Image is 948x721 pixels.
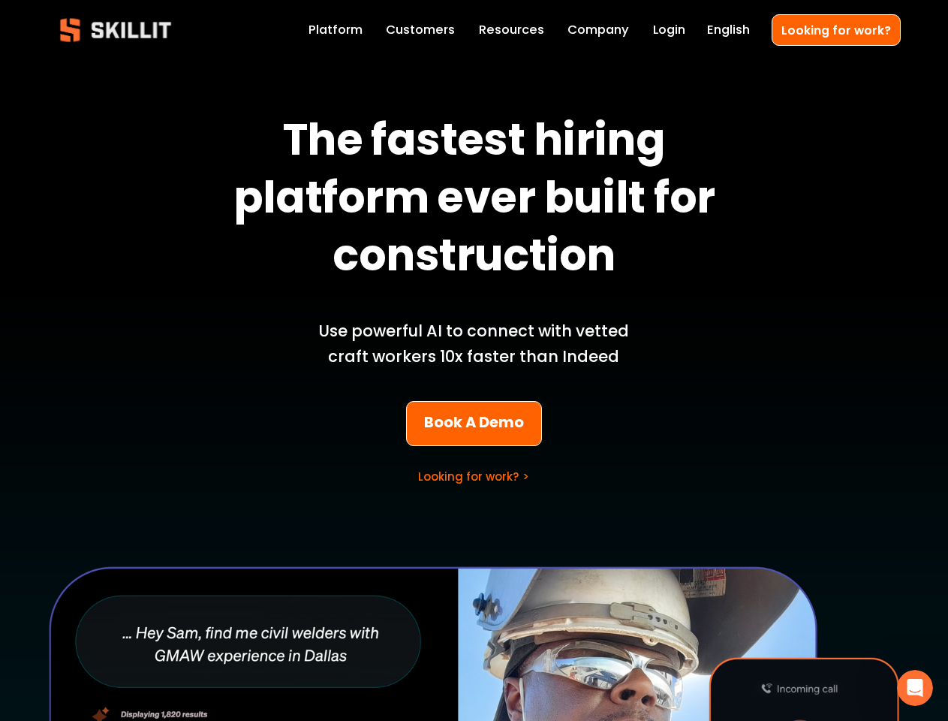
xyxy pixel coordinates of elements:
a: Looking for work? [772,14,901,45]
a: Login [653,20,685,41]
div: language picker [707,20,750,41]
span: English [707,21,750,40]
a: Book A Demo [406,401,541,446]
img: Skillit [47,8,184,53]
a: Looking for work? > [418,469,529,484]
a: Company [567,20,629,41]
span: Resources [479,21,544,40]
strong: The fastest hiring platform ever built for construction [233,107,724,297]
iframe: Intercom live chat [897,670,933,706]
a: folder dropdown [479,20,544,41]
a: Customers [386,20,455,41]
a: Platform [308,20,363,41]
p: Use powerful AI to connect with vetted craft workers 10x faster than Indeed [299,318,649,370]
